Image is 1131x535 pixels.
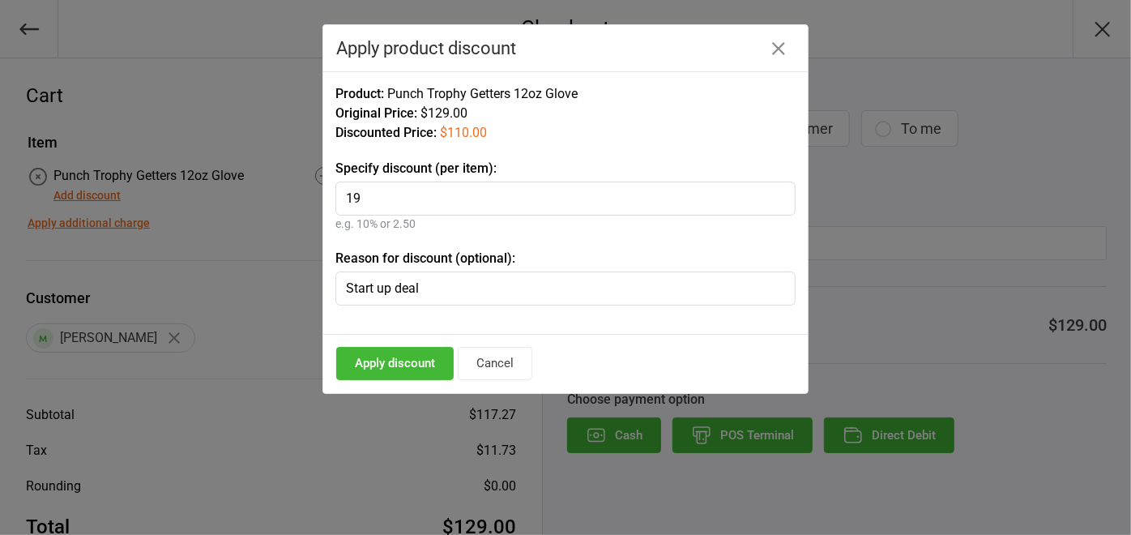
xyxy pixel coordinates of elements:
button: Cancel [458,347,532,380]
div: Apply product discount [336,38,795,58]
span: Discounted Price: [335,125,437,140]
span: $110.00 [440,125,487,140]
div: Punch Trophy Getters 12oz Glove [335,84,796,104]
div: $129.00 [335,104,796,123]
button: Apply discount [336,347,454,380]
label: Specify discount (per item): [335,159,796,178]
span: Product: [335,86,384,101]
span: Original Price: [335,105,417,121]
label: Reason for discount (optional): [335,249,796,268]
div: e.g. 10% or 2.50 [335,216,796,233]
